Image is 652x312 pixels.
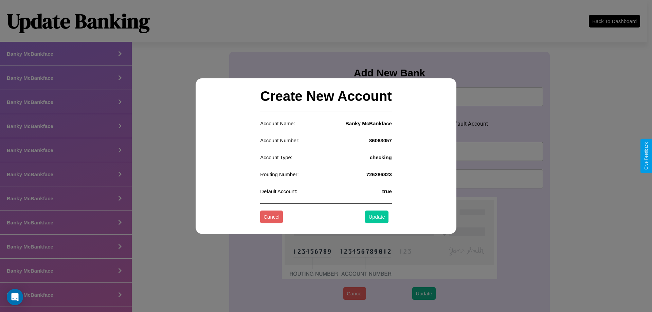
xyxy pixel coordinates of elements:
button: Update [365,211,388,223]
div: Open Intercom Messenger [7,289,23,305]
button: Cancel [260,211,283,223]
p: Routing Number: [260,170,298,179]
h2: Create New Account [260,82,392,111]
h4: true [382,188,392,194]
p: Account Type: [260,153,292,162]
p: Account Name: [260,119,295,128]
div: Give Feedback [644,142,649,170]
p: Account Number: [260,136,300,145]
h4: 86063057 [369,137,392,143]
p: Default Account: [260,187,297,196]
h4: 726286823 [366,171,392,177]
h4: checking [370,154,392,160]
h4: Banky McBankface [345,121,392,126]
